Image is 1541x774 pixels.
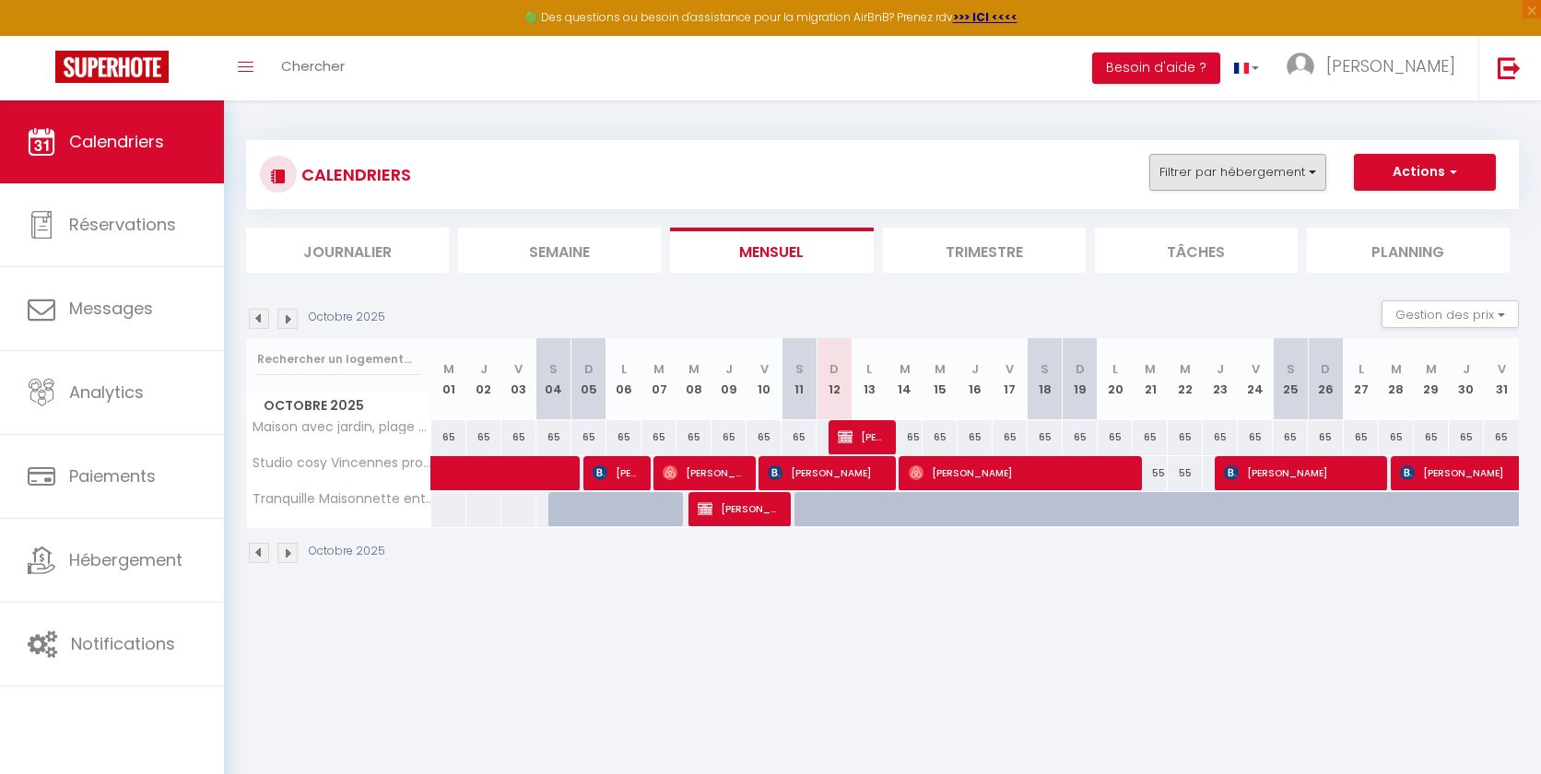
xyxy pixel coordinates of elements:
span: Studio cosy Vincennes proche [GEOGRAPHIC_DATA]/Disney/Concerts [250,456,434,470]
th: 23 [1203,338,1238,420]
span: [PERSON_NAME] [698,491,780,526]
span: Chercher [281,56,345,76]
th: 20 [1098,338,1133,420]
button: Besoin d'aide ? [1092,53,1220,84]
abbr: M [688,360,700,378]
th: 29 [1414,338,1449,420]
th: 06 [606,338,641,420]
span: Messages [69,297,153,320]
abbr: J [1217,360,1224,378]
div: 65 [431,420,466,454]
th: 25 [1273,338,1308,420]
div: 65 [1449,420,1484,454]
abbr: L [1359,360,1364,378]
li: Mensuel [670,228,873,273]
abbr: V [1498,360,1506,378]
th: 21 [1133,338,1168,420]
div: 65 [712,420,747,454]
span: [PERSON_NAME] [768,455,885,490]
abbr: L [1112,360,1118,378]
div: 65 [1133,420,1168,454]
div: 65 [1203,420,1238,454]
abbr: M [1391,360,1402,378]
button: Actions [1354,154,1496,191]
th: 01 [431,338,466,420]
th: 26 [1308,338,1343,420]
abbr: J [725,360,733,378]
span: Notifications [71,632,175,655]
th: 27 [1344,338,1379,420]
div: 65 [1063,420,1098,454]
a: Chercher [267,36,359,100]
span: Calendriers [69,130,164,153]
abbr: V [514,360,523,378]
img: logout [1498,56,1521,79]
li: Semaine [458,228,661,273]
th: 07 [641,338,676,420]
th: 09 [712,338,747,420]
div: 65 [1168,420,1203,454]
div: 65 [1484,420,1519,454]
button: Filtrer par hébergement [1149,154,1326,191]
span: Tranquille Maisonnette entre [GEOGRAPHIC_DATA] et [GEOGRAPHIC_DATA] [250,492,434,506]
span: Hébergement [69,548,182,571]
th: 11 [782,338,817,420]
button: Gestion des prix [1382,300,1519,328]
th: 03 [501,338,536,420]
img: Super Booking [55,51,169,83]
th: 19 [1063,338,1098,420]
span: [PERSON_NAME] [663,455,745,490]
a: >>> ICI <<<< [953,9,1018,25]
div: 65 [676,420,712,454]
div: 65 [466,420,501,454]
th: 15 [923,338,958,420]
div: 65 [606,420,641,454]
span: [PERSON_NAME] [1224,455,1376,490]
abbr: L [621,360,627,378]
abbr: M [443,360,454,378]
abbr: V [1252,360,1260,378]
span: Analytics [69,381,144,404]
abbr: J [480,360,488,378]
div: 65 [1308,420,1343,454]
th: 16 [958,338,993,420]
th: 30 [1449,338,1484,420]
th: 05 [571,338,606,420]
th: 17 [993,338,1028,420]
p: Octobre 2025 [309,543,385,560]
abbr: L [866,360,872,378]
span: [PERSON_NAME] [1326,54,1455,77]
span: [PERSON_NAME] [593,455,640,490]
abbr: D [1321,360,1330,378]
th: 24 [1238,338,1273,420]
div: 65 [1379,420,1414,454]
span: Réservations [69,213,176,236]
abbr: V [760,360,769,378]
abbr: M [935,360,946,378]
abbr: S [1041,360,1049,378]
div: 65 [536,420,571,454]
a: ... [PERSON_NAME] [1273,36,1478,100]
abbr: S [795,360,804,378]
div: 65 [993,420,1028,454]
abbr: J [971,360,979,378]
div: 65 [571,420,606,454]
span: Paiements [69,464,156,487]
p: Octobre 2025 [309,309,385,326]
abbr: D [1076,360,1085,378]
th: 31 [1484,338,1519,420]
li: Trimestre [883,228,1086,273]
div: 55 [1133,456,1168,490]
th: 14 [888,338,923,420]
div: 65 [1414,420,1449,454]
li: Journalier [246,228,449,273]
div: 65 [501,420,536,454]
div: 65 [888,420,923,454]
abbr: M [900,360,911,378]
abbr: M [653,360,665,378]
span: Maison avec jardin, plage à 2 km [250,420,434,434]
div: 65 [1273,420,1308,454]
div: 65 [923,420,958,454]
input: Rechercher un logement... [257,343,420,376]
